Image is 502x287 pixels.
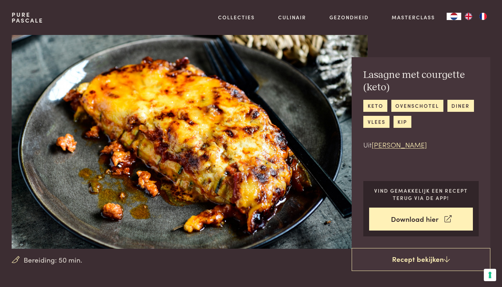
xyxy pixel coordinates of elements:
a: Collecties [218,13,255,21]
a: Recept bekijken [352,248,490,271]
div: Language [447,13,461,20]
a: diner [447,100,474,112]
ul: Language list [461,13,490,20]
button: Uw voorkeuren voor toestemming voor trackingtechnologieën [484,269,496,281]
img: Lasagne met courgette (keto) [12,35,368,249]
p: Vind gemakkelijk een recept terug via de app! [369,187,473,202]
a: EN [461,13,476,20]
a: [PERSON_NAME] [372,139,427,149]
a: PurePascale [12,12,43,23]
a: keto [363,100,387,112]
aside: Language selected: Nederlands [447,13,490,20]
a: Gezondheid [329,13,369,21]
a: NL [447,13,461,20]
a: kip [394,116,411,128]
a: Culinair [278,13,306,21]
a: Masterclass [392,13,435,21]
a: ovenschotel [391,100,443,112]
a: FR [476,13,490,20]
span: Bereiding: 50 min. [24,255,82,265]
h2: Lasagne met courgette (keto) [363,69,479,94]
p: Uit [363,139,479,150]
a: vlees [363,116,390,128]
a: Download hier [369,208,473,231]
